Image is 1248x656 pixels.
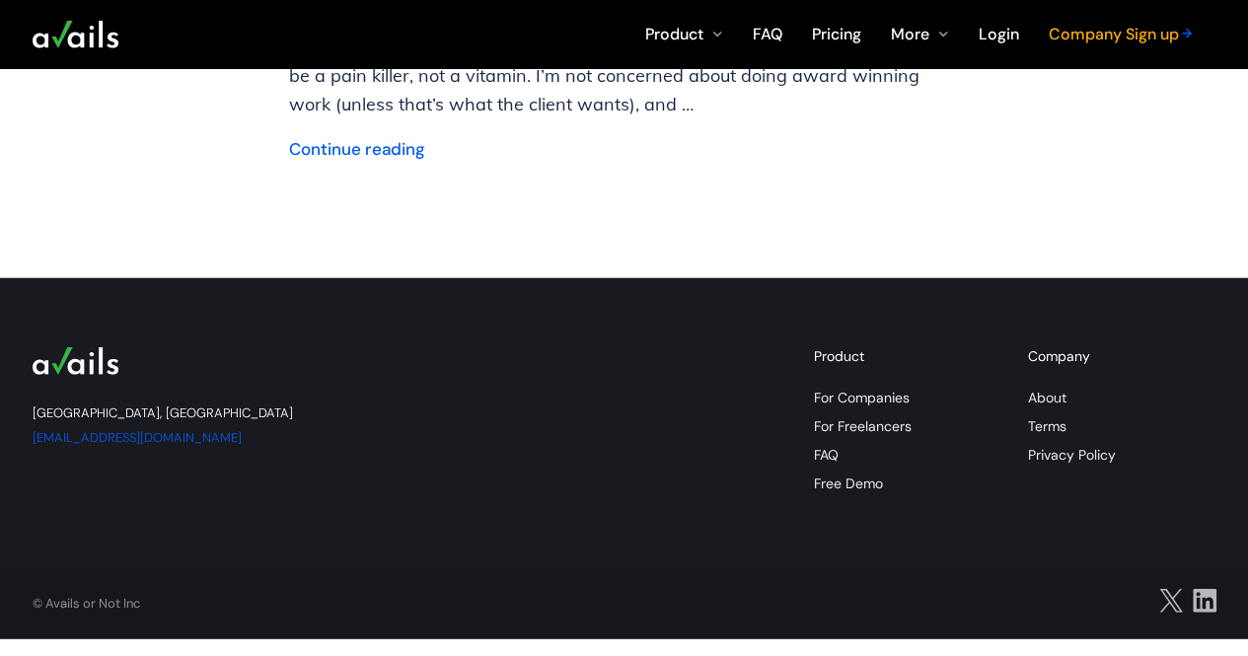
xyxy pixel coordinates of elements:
a: Free Demo [814,474,883,492]
a: FAQ [814,446,839,464]
a: Login [979,22,1019,47]
a: Terms [1027,417,1065,435]
img: Avails or Not Inc [33,21,118,48]
a: Pricing [812,22,861,47]
a: Company Sign up [1049,24,1192,44]
a: More [891,22,929,47]
a: [EMAIL_ADDRESS][DOMAIN_NAME] [33,429,242,446]
p: [GEOGRAPHIC_DATA], [GEOGRAPHIC_DATA] [33,403,309,424]
a: Product [645,22,703,47]
a: For Companies [814,389,910,406]
a: FAQ [753,22,782,47]
div: © Avails or Not Inc [33,594,140,615]
h4: Company [1027,347,1215,365]
img: Avails or Not Inc [33,347,118,375]
a: Privacy Policy [1027,446,1115,464]
h4: Product [814,347,1002,365]
a: For Freelancers [814,417,912,435]
a: About [1027,389,1065,406]
span: Continue reading [289,138,960,160]
iframe: Drift Widget Chat Controller [1149,557,1224,632]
